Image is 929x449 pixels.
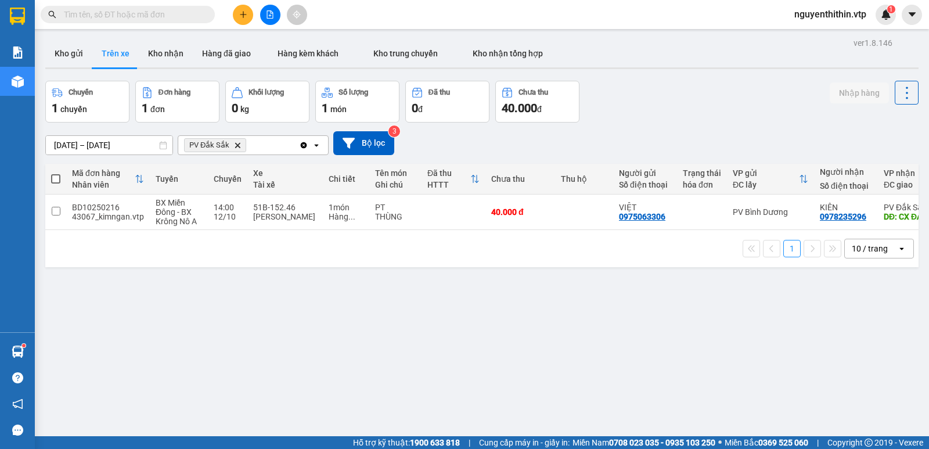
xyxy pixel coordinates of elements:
[40,70,135,78] strong: BIÊN NHẬN GỬI HÀNG HOÁ
[388,125,400,137] sup: 3
[537,105,542,114] span: đ
[52,101,58,115] span: 1
[142,101,148,115] span: 1
[239,10,247,19] span: plus
[299,141,308,150] svg: Clear all
[156,174,202,184] div: Tuyến
[12,76,24,88] img: warehouse-icon
[348,212,355,221] span: ...
[725,436,808,449] span: Miền Bắc
[12,346,24,358] img: warehouse-icon
[233,5,253,25] button: plus
[375,180,416,189] div: Ghi chú
[184,138,246,152] span: PV Đắk Sắk, close by backspace
[249,88,284,96] div: Khối lượng
[889,5,893,13] span: 1
[619,180,671,189] div: Số điện thoại
[150,105,165,114] span: đơn
[422,164,485,195] th: Toggle SortBy
[619,203,671,212] div: VIỆT
[718,440,722,445] span: ⚪️
[518,88,548,96] div: Chưa thu
[820,212,866,221] div: 0978235296
[312,141,321,150] svg: open
[375,203,416,212] div: PT
[427,168,470,178] div: Đã thu
[429,88,450,96] div: Đã thu
[260,5,280,25] button: file-add
[491,207,549,217] div: 40.000 đ
[12,46,24,59] img: solution-icon
[22,344,26,347] sup: 1
[820,203,872,212] div: KIÊN
[72,212,144,221] div: 43067_kimngan.vtp
[45,39,92,67] button: Kho gửi
[902,5,922,25] button: caret-down
[253,212,317,221] div: [PERSON_NAME]
[412,101,418,115] span: 0
[48,10,56,19] span: search
[330,105,347,114] span: món
[293,10,301,19] span: aim
[46,136,172,155] input: Select a date range.
[820,167,872,177] div: Người nhận
[72,168,135,178] div: Mã đơn hàng
[139,39,193,67] button: Kho nhận
[561,174,607,184] div: Thu hộ
[405,81,489,123] button: Đã thu0đ
[491,174,549,184] div: Chưa thu
[12,372,23,383] span: question-circle
[39,81,69,88] span: PV Đắk Sắk
[495,81,579,123] button: Chưa thu40.000đ
[733,180,799,189] div: ĐC lấy
[12,425,23,436] span: message
[89,81,107,98] span: Nơi nhận:
[473,49,543,58] span: Kho nhận tổng hợp
[339,88,368,96] div: Số lượng
[315,81,399,123] button: Số lượng1món
[214,212,242,221] div: 12/10
[865,439,873,447] span: copyright
[135,81,219,123] button: Đơn hàng1đơn
[353,436,460,449] span: Hỗ trợ kỹ thuật:
[66,164,150,195] th: Toggle SortBy
[249,139,250,151] input: Selected PV Đắk Sắk.
[479,436,570,449] span: Cung cấp máy in - giấy in:
[193,39,260,67] button: Hàng đã giao
[240,105,249,114] span: kg
[234,142,241,149] svg: Delete
[375,212,416,221] div: THÙNG
[12,398,23,410] span: notification
[189,141,229,150] span: PV Đắk Sắk
[253,203,317,212] div: 51B-152.46
[72,180,135,189] div: Nhân viên
[683,180,721,189] div: hóa đơn
[45,81,129,123] button: Chuyến1chuyến
[329,174,363,184] div: Chi tiết
[907,9,917,20] span: caret-down
[820,181,872,191] div: Số điện thoại
[683,168,721,178] div: Trạng thái
[502,101,537,115] span: 40.000
[373,49,438,58] span: Kho trung chuyển
[427,180,470,189] div: HTTT
[410,438,460,447] strong: 1900 633 818
[733,207,808,217] div: PV Bình Dương
[253,180,317,189] div: Tài xế
[266,10,274,19] span: file-add
[854,37,892,49] div: ver 1.8.146
[64,8,201,21] input: Tìm tên, số ĐT hoặc mã đơn
[329,212,363,221] div: Hàng thông thường
[609,438,715,447] strong: 0708 023 035 - 0935 103 250
[375,168,416,178] div: Tên món
[619,212,665,221] div: 0975063306
[727,164,814,195] th: Toggle SortBy
[92,39,139,67] button: Trên xe
[469,436,470,449] span: |
[329,203,363,212] div: 1 món
[10,8,25,25] img: logo-vxr
[572,436,715,449] span: Miền Nam
[758,438,808,447] strong: 0369 525 060
[897,244,906,253] svg: open
[225,81,309,123] button: Khối lượng0kg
